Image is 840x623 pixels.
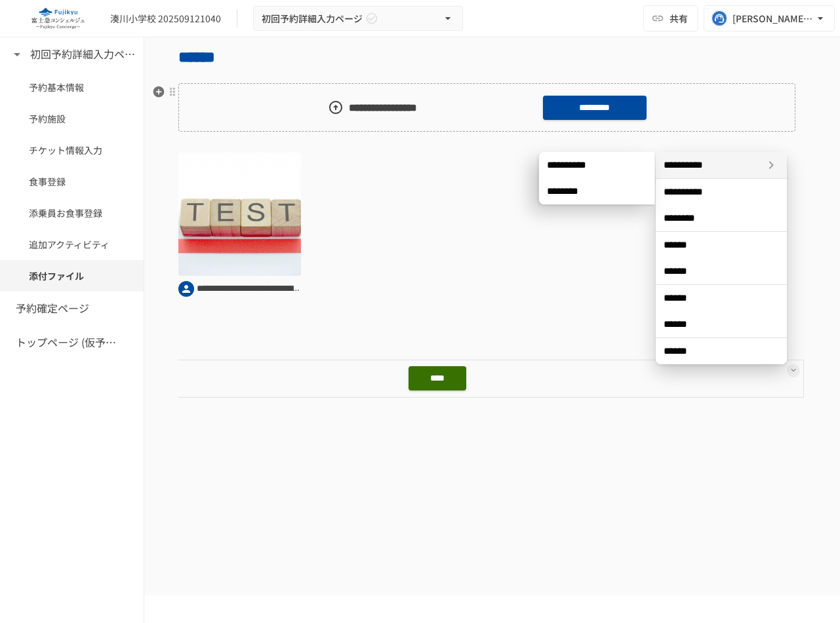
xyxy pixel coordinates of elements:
span: 予約基本情報 [29,80,115,94]
span: 共有 [670,11,688,26]
div: 湊川小学校 202509121040 [110,12,221,26]
span: 追加アクティビティ [29,237,115,252]
span: 添乗員お食事登録 [29,206,115,220]
span: 添付ファイル [29,269,115,283]
button: [PERSON_NAME][EMAIL_ADDRESS][PERSON_NAME][DOMAIN_NAME] [704,5,835,31]
span: チケット情報入力 [29,143,115,157]
img: hJ0jCdCZLqgz4jow043q5MIgiW1NOKRYU6Rt8HMJCQk [178,153,301,275]
h6: 初回予約詳細入力ページ [30,46,135,63]
button: 共有 [643,5,698,31]
img: eQeGXtYPV2fEKIA3pizDiVdzO5gJTl2ahLbsPaD2E4R [16,8,100,29]
span: 初回予約詳細入力ページ [262,10,363,27]
button: 初回予約詳細入力ページ [253,6,463,31]
h6: トップページ (仮予約一覧) [16,334,121,351]
h6: 予約確定ページ [16,300,89,317]
div: [PERSON_NAME][EMAIL_ADDRESS][PERSON_NAME][DOMAIN_NAME] [732,10,814,27]
span: 食事登録 [29,174,115,189]
span: 予約施設 [29,111,115,126]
